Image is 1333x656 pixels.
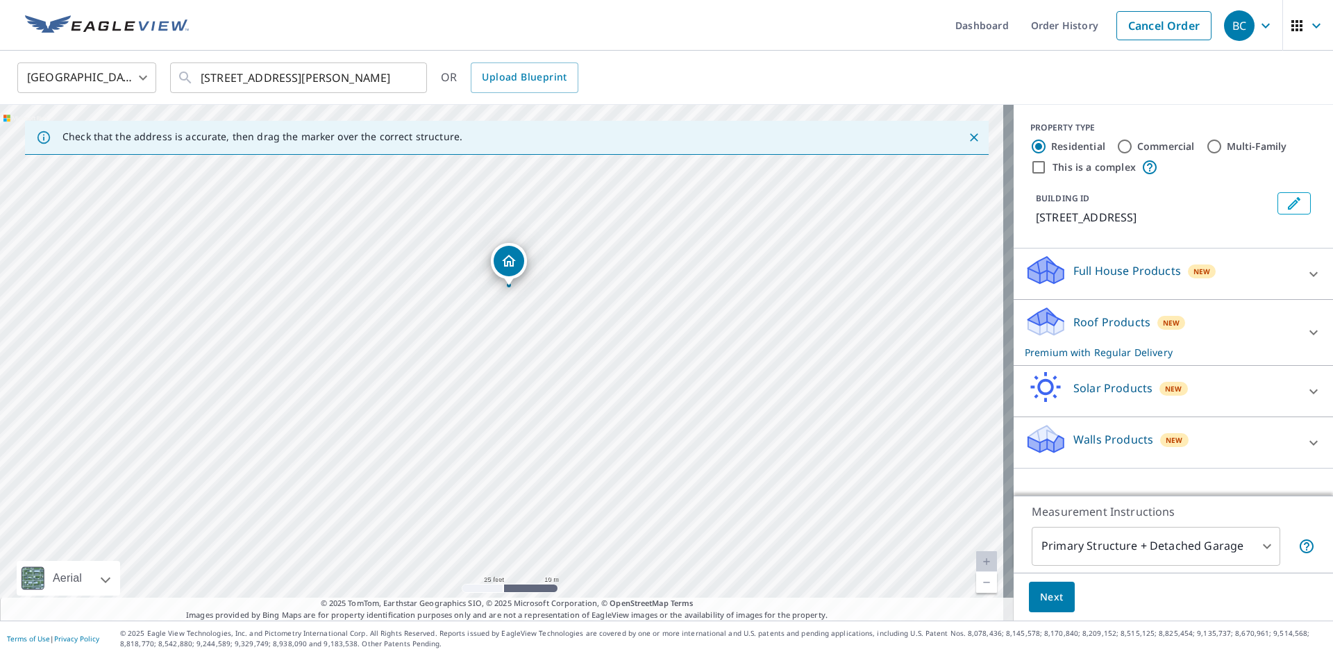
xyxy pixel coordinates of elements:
a: Terms of Use [7,634,50,644]
div: Dropped pin, building 1, Residential property, 7615 Burning Hills Dr Houston, TX 77071 [491,243,527,286]
img: EV Logo [25,15,189,36]
span: New [1163,317,1180,328]
a: OpenStreetMap [610,598,668,608]
p: Check that the address is accurate, then drag the marker over the correct structure. [62,131,462,143]
a: Privacy Policy [54,634,99,644]
span: Next [1040,589,1064,606]
a: Current Level 20, Zoom In Disabled [976,551,997,572]
div: OR [441,62,578,93]
label: Commercial [1137,140,1195,153]
p: Walls Products [1073,431,1153,448]
p: | [7,634,99,643]
input: Search by address or latitude-longitude [201,58,399,97]
label: This is a complex [1053,160,1136,174]
div: Roof ProductsNewPremium with Regular Delivery [1025,305,1322,360]
p: Measurement Instructions [1032,503,1315,520]
span: New [1165,383,1182,394]
span: Your report will include the primary structure and a detached garage if one exists. [1298,538,1315,555]
p: BUILDING ID [1036,192,1089,204]
p: © 2025 Eagle View Technologies, Inc. and Pictometry International Corp. All Rights Reserved. Repo... [120,628,1326,649]
div: Aerial [17,561,120,596]
button: Edit building 1 [1277,192,1311,215]
span: © 2025 TomTom, Earthstar Geographics SIO, © 2025 Microsoft Corporation, © [321,598,694,609]
span: Upload Blueprint [482,69,567,86]
span: New [1193,266,1211,277]
a: Current Level 20, Zoom Out [976,572,997,593]
p: Full House Products [1073,262,1181,279]
label: Multi-Family [1227,140,1287,153]
button: Next [1029,582,1075,613]
p: Roof Products [1073,314,1150,330]
div: Full House ProductsNew [1025,254,1322,294]
div: PROPERTY TYPE [1030,121,1316,134]
div: [GEOGRAPHIC_DATA] [17,58,156,97]
div: Aerial [49,561,86,596]
a: Terms [671,598,694,608]
div: Solar ProductsNew [1025,371,1322,411]
span: New [1166,435,1183,446]
p: [STREET_ADDRESS] [1036,209,1272,226]
a: Cancel Order [1116,11,1212,40]
div: Primary Structure + Detached Garage [1032,527,1280,566]
a: Upload Blueprint [471,62,578,93]
div: BC [1224,10,1255,41]
p: Solar Products [1073,380,1152,396]
button: Close [965,128,983,146]
label: Residential [1051,140,1105,153]
div: Walls ProductsNew [1025,423,1322,462]
p: Premium with Regular Delivery [1025,345,1297,360]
